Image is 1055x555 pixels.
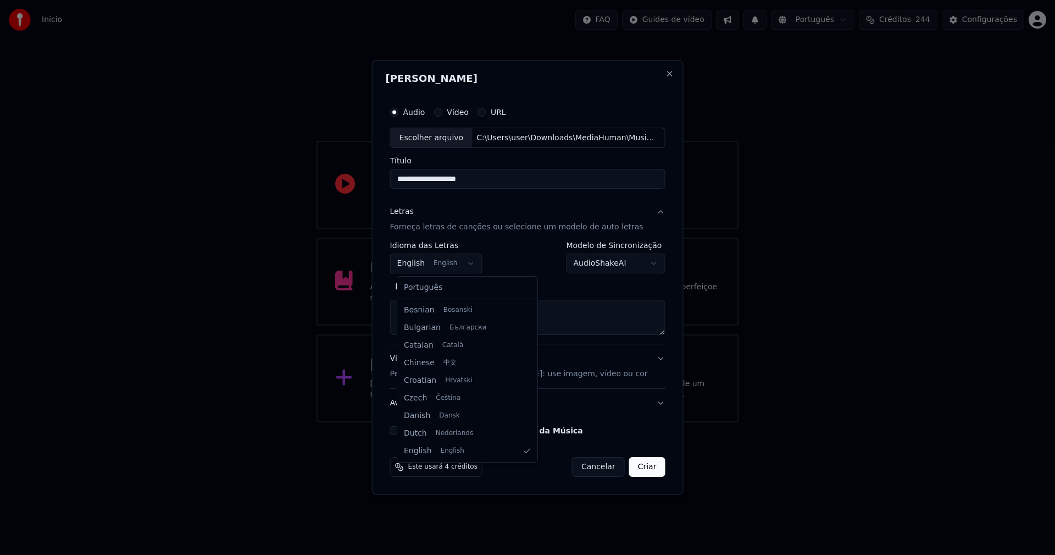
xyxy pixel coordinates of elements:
span: Danish [404,410,430,421]
span: Dansk [439,411,459,420]
span: Bosanski [443,306,473,315]
span: 中文 [443,359,457,367]
span: Dutch [404,428,427,439]
span: Czech [404,393,427,404]
span: Nederlands [436,429,473,438]
span: English [441,447,464,455]
span: Bosnian [404,305,435,316]
span: English [404,446,432,457]
span: Português [404,282,442,293]
span: Bulgarian [404,322,441,333]
span: Croatian [404,375,436,386]
span: Catalan [404,340,434,351]
span: Български [449,323,486,332]
span: Chinese [404,358,435,369]
span: Čeština [436,394,460,403]
span: Català [442,341,463,350]
span: Hrvatski [445,376,473,385]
